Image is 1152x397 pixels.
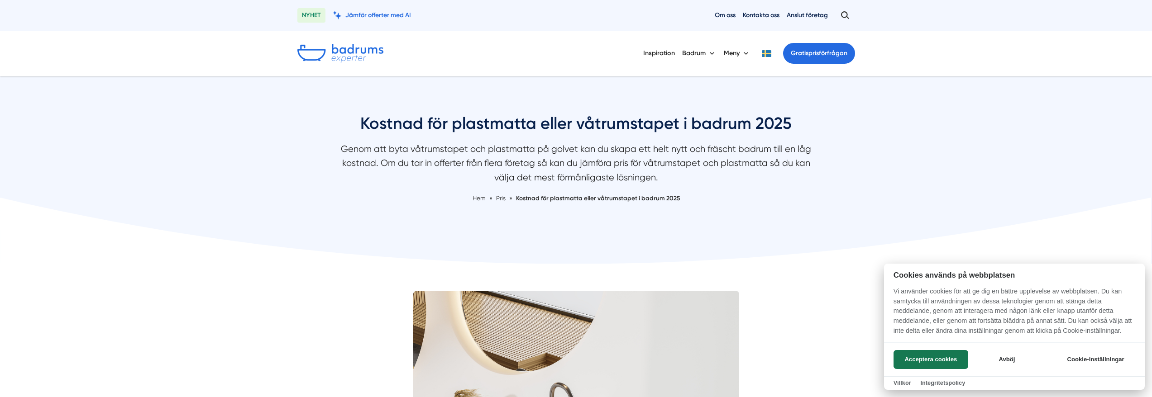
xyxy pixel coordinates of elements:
[894,379,911,386] a: Villkor
[884,287,1145,342] p: Vi använder cookies för att ge dig en bättre upplevelse av webbplatsen. Du kan samtycka till anvä...
[920,379,965,386] a: Integritetspolicy
[1056,350,1135,369] button: Cookie-inställningar
[971,350,1043,369] button: Avböj
[884,271,1145,279] h2: Cookies används på webbplatsen
[894,350,968,369] button: Acceptera cookies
